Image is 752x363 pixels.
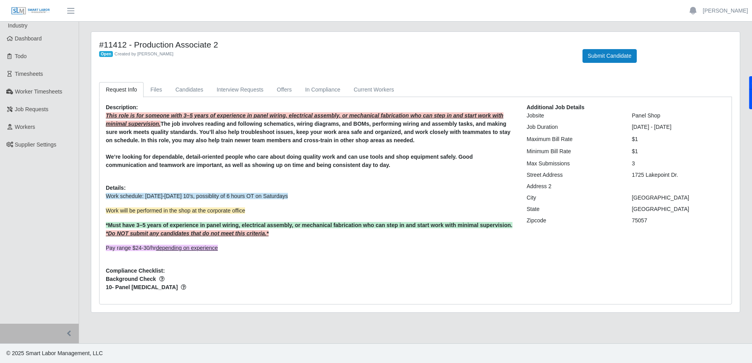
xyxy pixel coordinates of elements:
[521,171,626,179] div: Street Address
[8,22,28,29] span: Industry
[703,7,748,15] a: [PERSON_NAME]
[99,51,113,57] span: Open
[11,7,50,15] img: SLM Logo
[156,245,218,251] span: depending on experience
[99,40,571,49] h4: #11412 - Production Associate 2
[626,171,731,179] div: 1725 Lakepoint Dr.
[521,182,626,191] div: Address 2
[106,245,218,251] span: Pay range $24-30/hr
[527,104,584,110] b: Additional Job Details
[106,112,503,127] strong: This role is for someone with 3–5 years of experience in panel wiring, electrical assembly, or me...
[15,71,43,77] span: Timesheets
[106,230,269,236] span: *Do NOT submit any candidates that do not meet this criteria.*
[106,154,473,168] strong: We’re looking for dependable, detail-oriented people who care about doing quality work and can us...
[15,53,27,59] span: Todo
[521,147,626,156] div: Minimum Bill Rate
[144,82,169,97] a: Files
[106,193,288,199] span: Work schedule: [DATE]-[DATE] 10's, possiblity of 6 hours OT on Saturdays
[15,35,42,42] span: Dashboard
[106,104,138,110] b: Description:
[521,135,626,143] div: Maximum Bill Rate
[106,222,512,228] span: *Must have 3–5 years of experience in panel wiring, electrical assembly, or mechanical fabricatio...
[270,82,299,97] a: Offers
[210,82,270,97] a: Interview Requests
[169,82,210,97] a: Candidates
[6,350,103,356] span: © 2025 Smart Labor Management, LLC
[99,82,144,97] a: Request Info
[106,185,126,191] b: Details:
[626,205,731,213] div: [GEOGRAPHIC_DATA]
[521,216,626,225] div: Zipcode
[626,194,731,202] div: [GEOGRAPHIC_DATA]
[299,82,347,97] a: In Compliance
[626,123,731,131] div: [DATE] - [DATE]
[15,124,35,130] span: Workers
[114,51,173,56] span: Created by [PERSON_NAME]
[15,106,49,112] span: Job Requests
[347,82,400,97] a: Current Workers
[106,275,515,283] span: Background Check
[106,283,515,291] span: 10- Panel [MEDICAL_DATA]
[15,88,62,95] span: Worker Timesheets
[521,123,626,131] div: Job Duration
[106,268,165,274] b: Compliance Checklist:
[521,205,626,213] div: State
[626,159,731,168] div: 3
[106,207,245,214] span: Work will be performed in the shop at the corporate office
[626,216,731,225] div: 75057
[15,141,57,148] span: Supplier Settings
[626,135,731,143] div: $1
[521,194,626,202] div: City
[521,159,626,168] div: Max Submissions
[582,49,636,63] button: Submit Candidate
[521,112,626,120] div: Jobsite
[626,112,731,120] div: Panel Shop
[106,121,511,143] strong: The job involves reading and following schematics, wiring diagrams, and BOMs, performing wiring a...
[626,147,731,156] div: $1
